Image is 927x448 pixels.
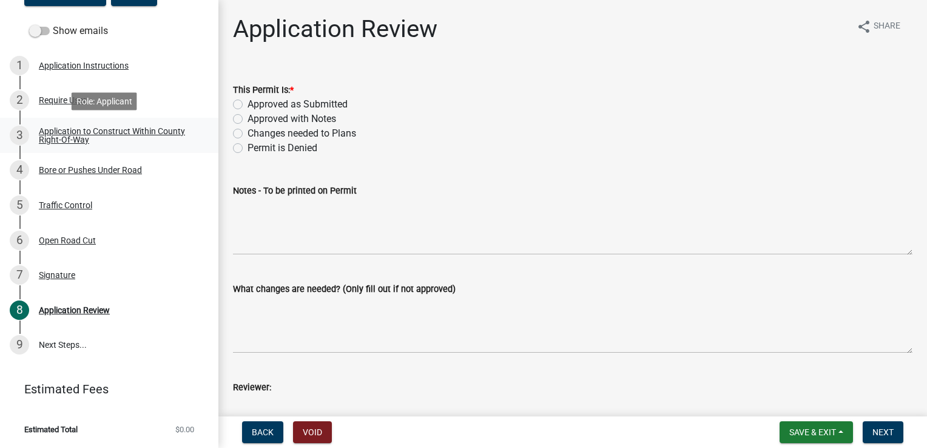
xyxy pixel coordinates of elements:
div: 5 [10,195,29,215]
div: Application to Construct Within County Right-Of-Way [39,127,199,144]
button: Next [863,421,903,443]
span: $0.00 [175,426,194,433]
div: 7 [10,265,29,285]
span: Back [252,427,274,437]
i: share [857,19,871,34]
span: Save & Exit [789,427,836,437]
label: Changes needed to Plans [248,126,356,141]
label: Show emails [29,24,108,38]
div: 6 [10,231,29,250]
div: 8 [10,300,29,320]
button: Back [242,421,283,443]
label: Approved with Notes [248,112,336,126]
span: Estimated Total [24,426,78,433]
div: Bore or Pushes Under Road [39,166,142,174]
div: Require User [39,96,86,104]
div: Open Road Cut [39,236,96,245]
span: Next [872,427,894,437]
label: Permit is Denied [248,141,317,155]
div: Application Review [39,306,110,314]
span: Share [874,19,900,34]
div: Signature [39,271,75,279]
div: Application Instructions [39,61,129,70]
label: Approved as Submitted [248,97,348,112]
label: What changes are needed? (Only fill out if not approved) [233,285,456,294]
div: 9 [10,335,29,355]
button: Save & Exit [780,421,853,443]
div: Role: Applicant [72,92,137,110]
label: Reviewer: [233,384,271,392]
a: Estimated Fees [10,377,199,401]
div: Traffic Control [39,201,92,209]
div: 1 [10,56,29,75]
div: 4 [10,160,29,180]
button: shareShare [847,15,910,38]
div: 3 [10,126,29,145]
div: 2 [10,90,29,110]
h1: Application Review [233,15,437,44]
button: Void [293,421,332,443]
label: Notes - To be printed on Permit [233,187,357,195]
label: This Permit Is: [233,86,294,95]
